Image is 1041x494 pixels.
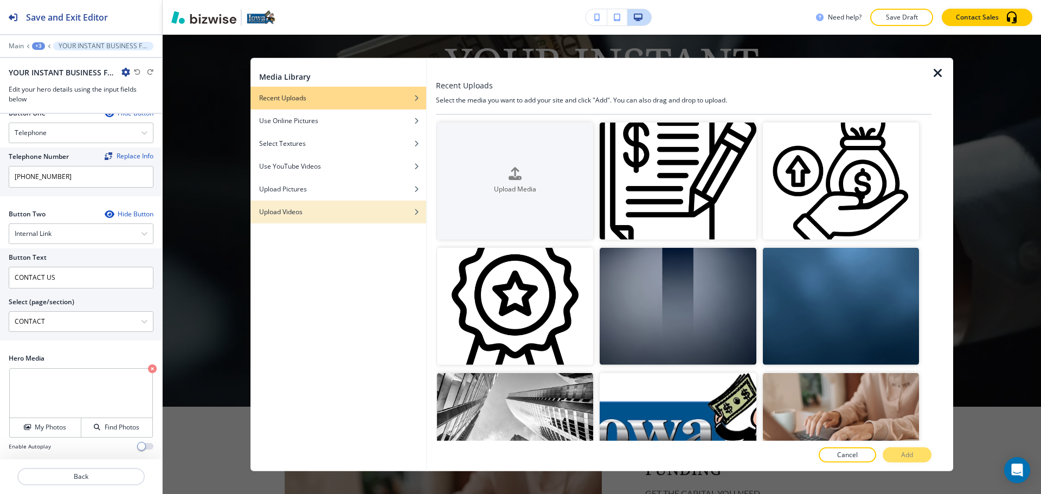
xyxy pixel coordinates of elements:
[436,95,931,105] h4: Select the media you want to add your site and click "Add". You can also drag and drop to upload.
[9,152,69,162] h2: Telephone Number
[246,10,275,25] img: Your Logo
[250,200,426,223] button: Upload Videos
[10,418,81,437] button: My Photos
[9,368,153,438] div: My PhotosFind Photos
[171,11,236,24] img: Bizwise Logo
[437,122,593,239] button: Upload Media
[250,109,426,132] button: Use Online Pictures
[9,209,46,219] h2: Button Two
[35,422,66,432] h4: My Photos
[9,85,153,104] h3: Edit your hero details using the input fields below
[105,109,153,118] button: Hide Button
[956,12,999,22] p: Contact Sales
[18,472,144,482] p: Back
[259,161,321,171] h4: Use YouTube Videos
[105,152,153,160] button: ReplaceReplace Info
[17,468,145,485] button: Back
[15,128,47,138] h4: Telephone
[870,9,933,26] button: Save Draft
[259,116,318,125] h4: Use Online Pictures
[942,9,1032,26] button: Contact Sales
[9,354,153,363] h2: Hero Media
[53,42,153,50] button: YOUR INSTANT BUSINESS FUNDING SOURCE
[105,152,153,160] div: Replace Info
[250,132,426,155] button: Select Textures
[250,86,426,109] button: Recent Uploads
[105,210,153,219] button: Hide Button
[59,42,148,50] p: YOUR INSTANT BUSINESS FUNDING SOURCE
[9,166,153,188] input: Ex. 561-222-1111
[15,229,52,239] h4: Internal Link
[259,184,307,194] h4: Upload Pictures
[259,70,311,82] h2: Media Library
[9,67,117,78] h2: YOUR INSTANT BUSINESS FUNDING SOURCE
[26,11,108,24] h2: Save and Exit Editor
[9,442,51,451] h4: Enable Autoplay
[437,185,593,195] h4: Upload Media
[828,12,862,22] h3: Need help?
[884,12,919,22] p: Save Draft
[9,42,24,50] button: Main
[9,253,47,262] h2: Button Text
[259,207,303,216] h4: Upload Videos
[105,152,112,160] img: Replace
[9,297,74,307] h2: Select (page/section)
[250,177,426,200] button: Upload Pictures
[105,422,139,432] h4: Find Photos
[1004,457,1030,483] div: Open Intercom Messenger
[105,152,153,161] span: Find and replace this information across Bizwise
[837,450,858,460] p: Cancel
[436,79,493,91] h3: Recent Uploads
[259,93,306,102] h4: Recent Uploads
[9,312,141,331] input: Manual Input
[81,418,152,437] button: Find Photos
[819,447,876,463] button: Cancel
[259,138,306,148] h4: Select Textures
[250,155,426,177] button: Use YouTube Videos
[32,42,45,50] button: +3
